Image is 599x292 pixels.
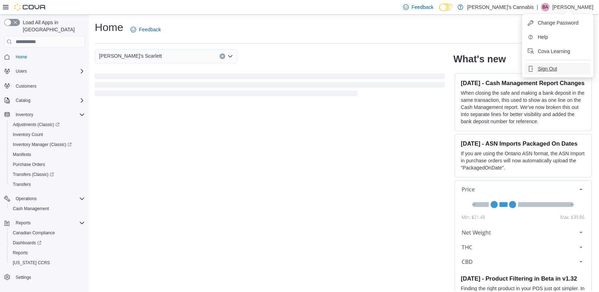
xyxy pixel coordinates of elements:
[16,54,27,60] span: Home
[13,110,36,119] button: Inventory
[467,3,534,11] p: [PERSON_NAME]'s Cannabis
[16,83,36,89] span: Customers
[13,132,43,137] span: Inventory Count
[16,196,37,202] span: Operations
[220,53,225,59] button: Clear input
[7,130,88,140] button: Inventory Count
[461,79,586,87] h3: [DATE] - Cash Management Report Changes
[10,120,62,129] a: Adjustments (Classic)
[10,170,85,179] span: Transfers (Classic)
[7,179,88,189] button: Transfers
[10,180,33,189] a: Transfers
[525,46,590,57] button: Cova Learning
[7,258,88,268] button: [US_STATE] CCRS
[16,68,27,74] span: Users
[461,89,586,125] p: When closing the safe and making a bank deposit in the same transaction, this used to show as one...
[10,239,44,247] a: Dashboards
[16,275,31,280] span: Settings
[7,228,88,238] button: Canadian Compliance
[525,17,590,28] button: Change Password
[7,170,88,179] a: Transfers (Classic)
[10,229,58,237] a: Canadian Compliance
[525,63,590,74] button: Sign Out
[13,194,40,203] button: Operations
[10,140,85,149] span: Inventory Manager (Classic)
[542,3,548,11] span: BA
[1,110,88,120] button: Inventory
[552,3,593,11] p: [PERSON_NAME]
[13,67,30,75] button: Users
[453,53,506,65] h2: What's new
[13,110,85,119] span: Inventory
[13,122,60,127] span: Adjustments (Classic)
[13,52,85,61] span: Home
[10,239,85,247] span: Dashboards
[7,160,88,170] button: Purchase Orders
[13,219,85,227] span: Reports
[10,249,31,257] a: Reports
[10,204,52,213] a: Cash Management
[10,170,57,179] a: Transfers (Classic)
[99,52,162,60] span: [PERSON_NAME]'s Scarlett
[10,229,85,237] span: Canadian Compliance
[10,150,85,159] span: Manifests
[10,160,48,169] a: Purchase Orders
[13,172,54,177] span: Transfers (Classic)
[461,140,586,147] h3: [DATE] - ASN Imports Packaged On Dates
[13,152,31,157] span: Manifests
[95,75,445,98] span: Loading
[16,98,30,103] span: Catalog
[13,162,45,167] span: Purchase Orders
[7,140,88,150] a: Inventory Manager (Classic)
[538,48,570,55] span: Cova Learning
[538,19,578,26] span: Change Password
[227,53,233,59] button: Open list of options
[7,204,88,214] button: Cash Management
[95,20,123,35] h1: Home
[13,96,85,105] span: Catalog
[16,220,31,226] span: Reports
[461,150,586,171] p: If you are using the Ontario ASN format, the ASN Import in purchase orders will now automatically...
[128,22,164,37] a: Feedback
[1,194,88,204] button: Operations
[10,180,85,189] span: Transfers
[13,250,28,256] span: Reports
[1,95,88,105] button: Catalog
[1,52,88,62] button: Home
[13,67,85,75] span: Users
[13,82,39,90] a: Customers
[13,240,41,246] span: Dashboards
[14,4,46,11] img: Cova
[13,273,34,282] a: Settings
[7,248,88,258] button: Reports
[13,273,85,282] span: Settings
[10,160,85,169] span: Purchase Orders
[13,182,31,187] span: Transfers
[7,150,88,160] button: Manifests
[13,206,49,212] span: Cash Management
[7,120,88,130] a: Adjustments (Classic)
[13,142,72,147] span: Inventory Manager (Classic)
[10,249,85,257] span: Reports
[13,230,55,236] span: Canadian Compliance
[537,3,538,11] p: |
[10,259,53,267] a: [US_STATE] CCRS
[541,3,549,11] div: Brandon Arrigo
[10,130,85,139] span: Inventory Count
[139,26,161,33] span: Feedback
[412,4,433,11] span: Feedback
[13,260,50,266] span: [US_STATE] CCRS
[1,218,88,228] button: Reports
[10,120,85,129] span: Adjustments (Classic)
[16,112,33,118] span: Inventory
[10,140,74,149] a: Inventory Manager (Classic)
[10,130,46,139] a: Inventory Count
[461,275,586,282] h3: [DATE] - Product Filtering in Beta in v1.32
[1,272,88,282] button: Settings
[13,96,33,105] button: Catalog
[10,150,34,159] a: Manifests
[13,81,85,90] span: Customers
[1,80,88,91] button: Customers
[7,238,88,248] a: Dashboards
